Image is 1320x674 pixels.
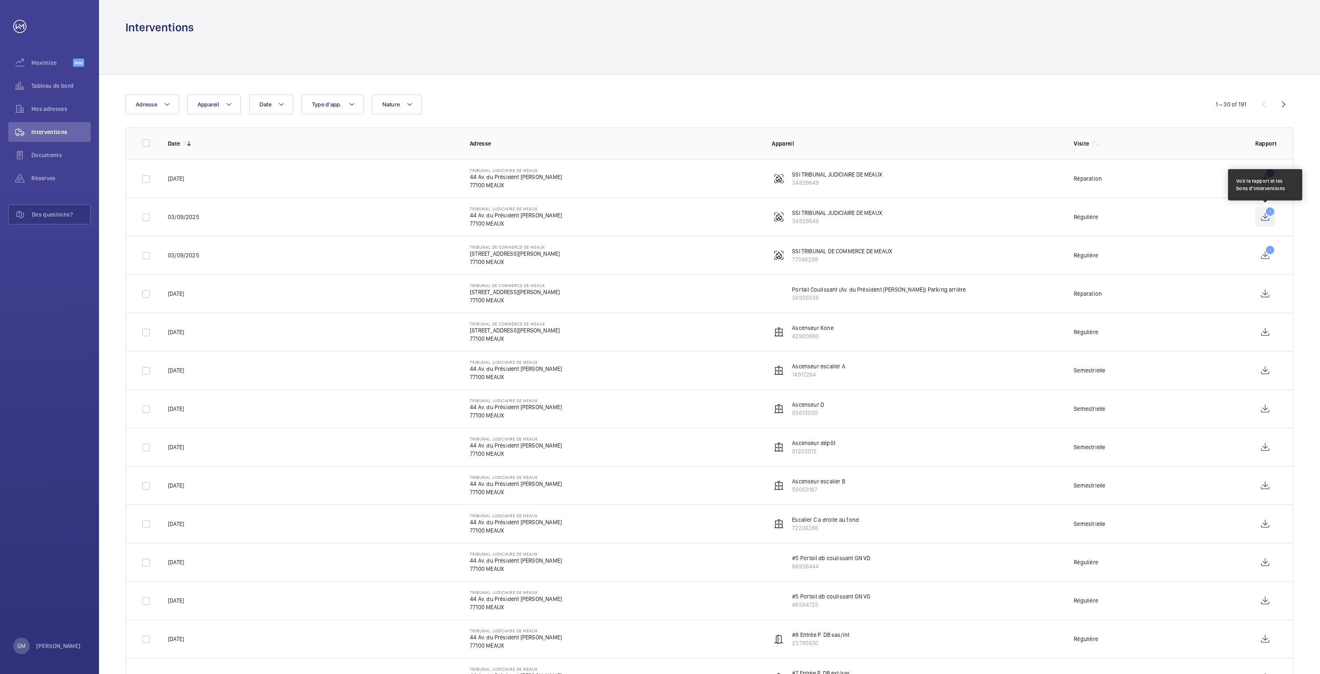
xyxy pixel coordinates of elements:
[470,365,562,373] p: 44 Av. du Président [PERSON_NAME]
[125,20,194,35] h1: Interventions
[31,174,91,182] span: Réserves
[168,405,184,413] p: [DATE]
[32,210,90,219] span: Des questions?
[17,642,26,650] p: GM
[470,595,562,603] p: 44 Av. du Président [PERSON_NAME]
[168,251,199,259] p: 03/09/2025
[792,409,824,417] p: 93613030
[772,139,1061,148] p: Appareil
[1074,139,1089,148] p: Visite
[470,360,562,365] p: TRIBUNAL JUDICIAIRE DE MEAUX
[792,324,834,332] p: Ascenseur Kone
[792,554,870,562] p: #5 Portail db coulissant GN VD
[372,94,422,114] button: Nature
[1074,174,1102,183] div: Réparation
[470,633,562,641] p: 44 Av. du Président [PERSON_NAME]
[792,639,849,647] p: 23780430
[470,641,562,650] p: 77100 MEAUX
[470,250,560,258] p: [STREET_ADDRESS][PERSON_NAME]
[792,516,859,524] p: Escalier C a droite au fond
[168,481,184,490] p: [DATE]
[792,477,845,485] p: Ascenseur escalier B
[470,211,562,219] p: 44 Av. du Président [PERSON_NAME]
[792,285,966,294] p: Portail Coulissant (Av. du Président [PERSON_NAME]) Parking arrière
[249,94,293,114] button: Date
[31,82,91,90] span: Tableau de bord
[168,139,180,148] p: Date
[470,551,562,556] p: TRIBUNAL JUDICIAIRE DE MEAUX
[774,289,784,299] img: sliding_gate.svg
[470,603,562,611] p: 77100 MEAUX
[198,101,219,108] span: Appareil
[1074,443,1105,451] div: Semestrielle
[470,219,562,228] p: 77100 MEAUX
[792,439,835,447] p: Ascenseur dépôt
[774,481,784,490] img: elevator.svg
[792,485,845,494] p: 59053167
[774,250,784,260] img: fire_alarm.svg
[1074,596,1098,605] div: Régulière
[792,217,882,225] p: 34839649
[792,370,845,379] p: 14917264
[470,173,562,181] p: 44 Av. du Président [PERSON_NAME]
[168,443,184,451] p: [DATE]
[792,332,834,340] p: 42900890
[312,101,342,108] span: Type d'app.
[168,290,184,298] p: [DATE]
[470,245,560,250] p: TRIBUNAL DE COMMERCE DE MEAUX
[774,442,784,452] img: elevator.svg
[168,558,184,566] p: [DATE]
[470,296,560,304] p: 77100 MEAUX
[168,328,184,336] p: [DATE]
[792,255,892,264] p: 77046299
[1074,635,1098,643] div: Régulière
[168,174,184,183] p: [DATE]
[774,519,784,529] img: elevator.svg
[168,213,199,221] p: 03/09/2025
[470,667,562,672] p: TRIBUNAL JUDICIAIRE DE MEAUX
[470,436,562,441] p: TRIBUNAL JUDICIAIRE DE MEAUX
[470,139,759,148] p: Adresse
[774,596,784,606] img: sliding_gate.svg
[168,366,184,375] p: [DATE]
[792,631,849,639] p: #8 Entrée P. DB sas/int
[792,294,966,302] p: 38955939
[792,524,859,532] p: 72206286
[792,247,892,255] p: SSI TRIBUNAL DE COMMERCE DE MEAUX
[470,590,562,595] p: TRIBUNAL JUDICIAIRE DE MEAUX
[470,488,562,496] p: 77100 MEAUX
[1074,481,1105,490] div: Semestrielle
[73,59,84,67] span: Beta
[168,596,184,605] p: [DATE]
[1074,251,1098,259] div: Régulière
[1074,520,1105,528] div: Semestrielle
[1074,328,1098,336] div: Régulière
[470,411,562,419] p: 77100 MEAUX
[774,212,784,222] img: fire_alarm.svg
[470,206,562,211] p: TRIBUNAL JUDICIAIRE DE MEAUX
[470,556,562,565] p: 44 Av. du Président [PERSON_NAME]
[136,101,157,108] span: Adresse
[792,401,824,409] p: Ascenseur D
[470,475,562,480] p: TRIBUNAL JUDICIAIRE DE MEAUX
[792,592,870,601] p: #5 Portail db coulissant GN VG
[470,373,562,381] p: 77100 MEAUX
[1074,405,1105,413] div: Semestrielle
[792,447,835,455] p: 91203013
[31,59,73,67] span: Maximize
[470,168,562,173] p: TRIBUNAL JUDICIAIRE DE MEAUX
[31,105,91,113] span: Mes adresses
[302,94,364,114] button: Type d'app.
[470,518,562,526] p: 44 Av. du Président [PERSON_NAME]
[470,335,560,343] p: 77100 MEAUX
[470,326,560,335] p: [STREET_ADDRESS][PERSON_NAME]
[470,403,562,411] p: 44 Av. du Président [PERSON_NAME]
[470,258,560,266] p: 77100 MEAUX
[1074,366,1105,375] div: Semestrielle
[470,450,562,458] p: 77100 MEAUX
[470,283,560,288] p: TRIBUNAL DE COMMERCE DE MEAUX
[792,562,870,570] p: 66936444
[470,480,562,488] p: 44 Av. du Président [PERSON_NAME]
[470,565,562,573] p: 77100 MEAUX
[470,321,560,326] p: TRIBUNAL DE COMMERCE DE MEAUX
